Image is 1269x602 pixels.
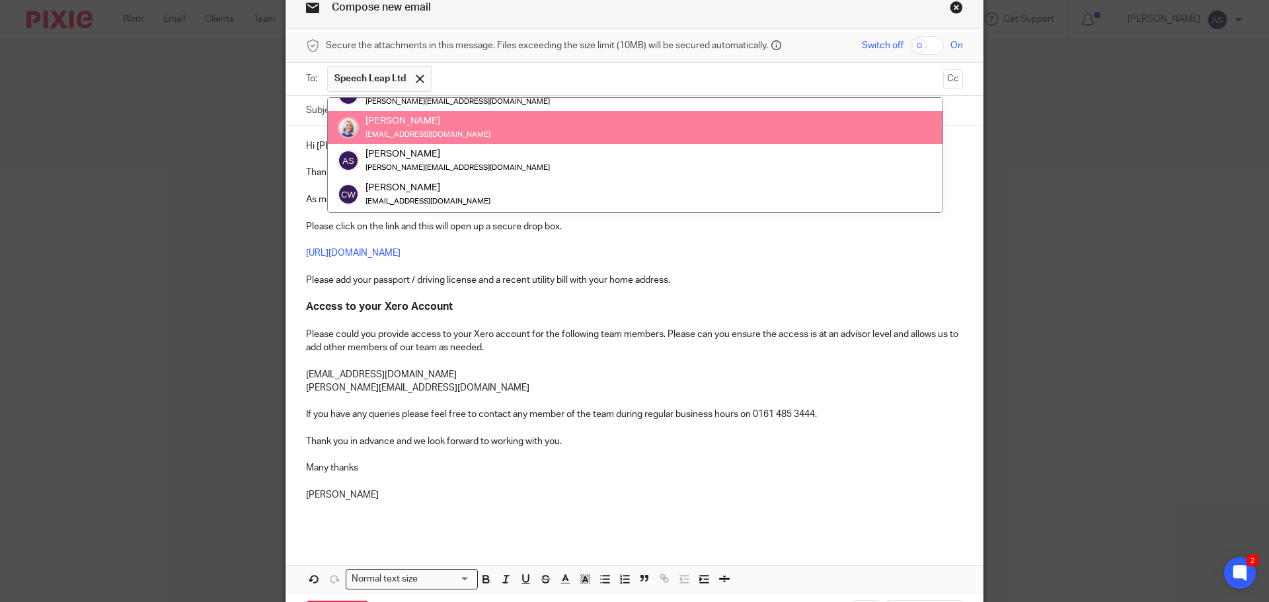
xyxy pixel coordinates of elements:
[950,1,963,19] a: Close this dialog window
[365,132,490,139] small: [EMAIL_ADDRESS][DOMAIN_NAME]
[306,408,963,421] p: If you have any queries please feel free to contact any member of the team during regular busines...
[365,181,490,194] div: [PERSON_NAME]
[306,248,401,258] a: [URL][DOMAIN_NAME]
[306,301,453,312] strong: Access to your Xero Account
[306,72,321,85] label: To:
[950,39,963,52] span: On
[306,166,963,179] p: Thank you for signing the Letter of Engagement.
[332,2,431,13] span: Compose new email
[338,151,359,172] img: svg%3E
[306,328,963,355] p: Please could you provide access to your Xero account for the following team members. Please can y...
[346,569,478,589] div: Search for option
[338,184,359,205] img: svg%3E
[306,368,963,381] p: [EMAIL_ADDRESS][DOMAIN_NAME]
[422,572,470,586] input: Search for option
[306,104,340,117] label: Subject:
[349,572,421,586] span: Normal text size
[306,381,963,395] p: [PERSON_NAME][EMAIL_ADDRESS][DOMAIN_NAME]
[365,148,550,161] div: [PERSON_NAME]
[306,220,963,233] p: Please click on the link and this will open up a secure drop box.
[306,193,963,206] p: As mentioned we now need some documents so that we can run our Anti Money Laundering checks.
[1246,554,1259,567] div: 2
[365,98,550,105] small: [PERSON_NAME][EMAIL_ADDRESS][DOMAIN_NAME]
[862,39,904,52] span: Switch off
[365,198,490,205] small: [EMAIL_ADDRESS][DOMAIN_NAME]
[338,118,359,139] img: Low%20Res%20-%20Your%20Support%20Team%20-5.jpg
[326,39,768,52] span: Secure the attachments in this message. Files exceeding the size limit (10MB) will be secured aut...
[306,488,963,502] p: [PERSON_NAME]
[365,114,490,128] div: [PERSON_NAME]
[306,435,963,448] p: Thank you in advance and we look forward to working with you.
[306,461,963,474] p: Many thanks
[306,139,963,153] p: Hi [PERSON_NAME]
[306,274,963,287] p: Please add your passport / driving license and a recent utility bill with your home address.
[334,72,406,85] span: Speech Leap Ltd
[365,165,550,172] small: [PERSON_NAME][EMAIL_ADDRESS][DOMAIN_NAME]
[943,69,963,89] button: Cc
